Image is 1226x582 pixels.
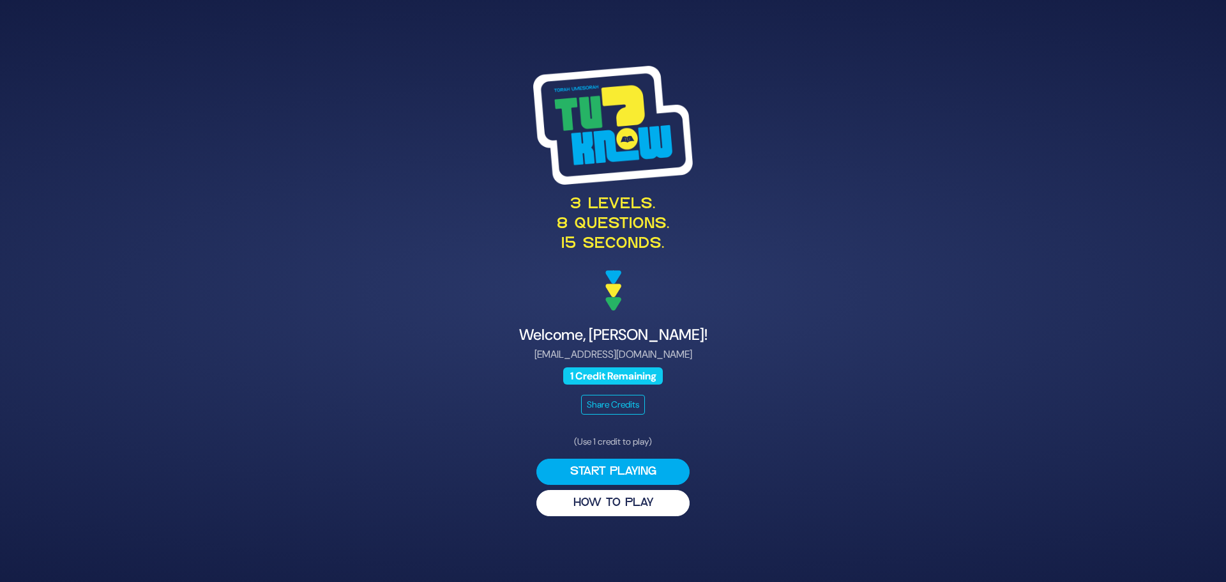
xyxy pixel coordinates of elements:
button: HOW TO PLAY [536,490,690,516]
p: (Use 1 credit to play) [536,435,690,448]
img: Tournament Logo [533,66,693,185]
p: 3 levels. 8 questions. 15 seconds. [301,195,925,255]
img: decoration arrows [605,270,621,311]
h4: Welcome, [PERSON_NAME]! [301,326,925,344]
p: [EMAIL_ADDRESS][DOMAIN_NAME] [301,347,925,362]
button: Start Playing [536,459,690,485]
span: 1 Credit Remaining [563,367,663,385]
button: Share Credits [581,395,645,415]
